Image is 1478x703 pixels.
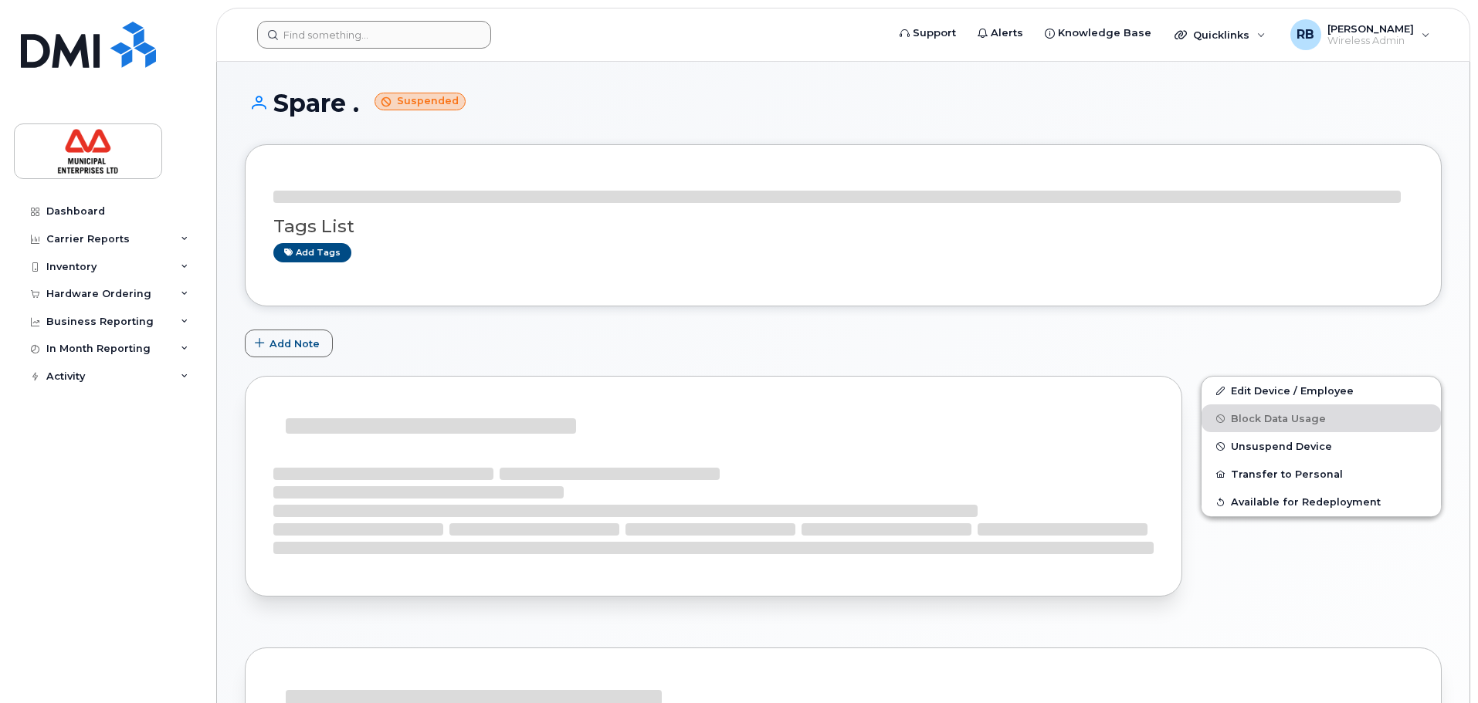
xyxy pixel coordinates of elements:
button: Transfer to Personal [1202,460,1441,488]
span: Unsuspend Device [1231,441,1332,452]
a: Add tags [273,243,351,262]
span: Available for Redeployment [1231,496,1381,508]
h1: Spare . [245,90,1442,117]
a: Edit Device / Employee [1202,377,1441,404]
button: Unsuspend Device [1202,432,1441,460]
button: Block Data Usage [1202,404,1441,432]
button: Available for Redeployment [1202,488,1441,515]
span: Add Note [269,336,320,351]
h3: Tags List [273,217,1413,236]
button: Add Note [245,330,333,357]
small: Suspended [375,93,466,110]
